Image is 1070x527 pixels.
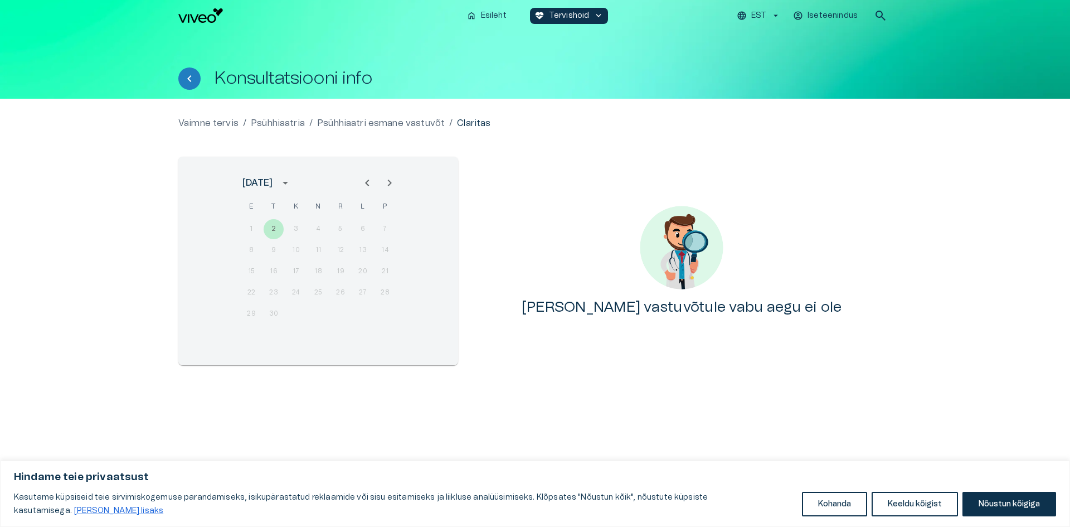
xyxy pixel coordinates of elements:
span: home [466,11,476,21]
a: Psühhiaatri esmane vastuvõt [317,117,445,130]
button: Next month [378,172,401,194]
p: Hindame teie privaatsust [14,471,1056,484]
span: kolmapäev [286,196,306,218]
button: open search modal [869,4,892,27]
p: Kasutame küpsiseid teie sirvimiskogemuse parandamiseks, isikupärastatud reklaamide või sisu esita... [14,491,794,518]
button: homeEsileht [462,8,512,24]
a: Vaimne tervis [178,117,239,130]
span: neljapäev [308,196,328,218]
button: Iseteenindus [791,8,860,24]
img: Viveo logo [178,8,223,23]
a: Navigate to homepage [178,8,458,23]
button: ecg_heartTervishoidkeyboard_arrow_down [530,8,609,24]
a: Loe lisaks [74,506,164,515]
p: / [243,117,246,130]
p: / [449,117,453,130]
span: keyboard_arrow_down [594,11,604,21]
p: Esileht [481,10,507,22]
button: Keeldu kõigist [872,492,958,516]
span: ecg_heart [534,11,544,21]
h1: Konsultatsiooni info [214,69,372,88]
p: Claritas [457,117,490,130]
span: teisipäev [264,196,284,218]
p: EST [751,10,766,22]
button: Kohanda [802,492,867,516]
button: Nõustun kõigiga [962,492,1056,516]
button: Tagasi [178,67,201,90]
span: reede [330,196,351,218]
span: laupäev [353,196,373,218]
button: calendar view is open, switch to year view [276,173,295,192]
p: Tervishoid [549,10,590,22]
span: esmaspäev [241,196,261,218]
a: Psühhiaatria [251,117,305,130]
button: EST [735,8,782,24]
span: pühapäev [375,196,395,218]
img: No content [640,206,723,289]
span: Help [57,9,74,18]
span: search [874,9,887,22]
h4: [PERSON_NAME] vastuvõtule vabu aegu ei ole [522,298,842,316]
div: [DATE] [242,176,273,190]
p: Iseteenindus [808,10,858,22]
p: / [309,117,313,130]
